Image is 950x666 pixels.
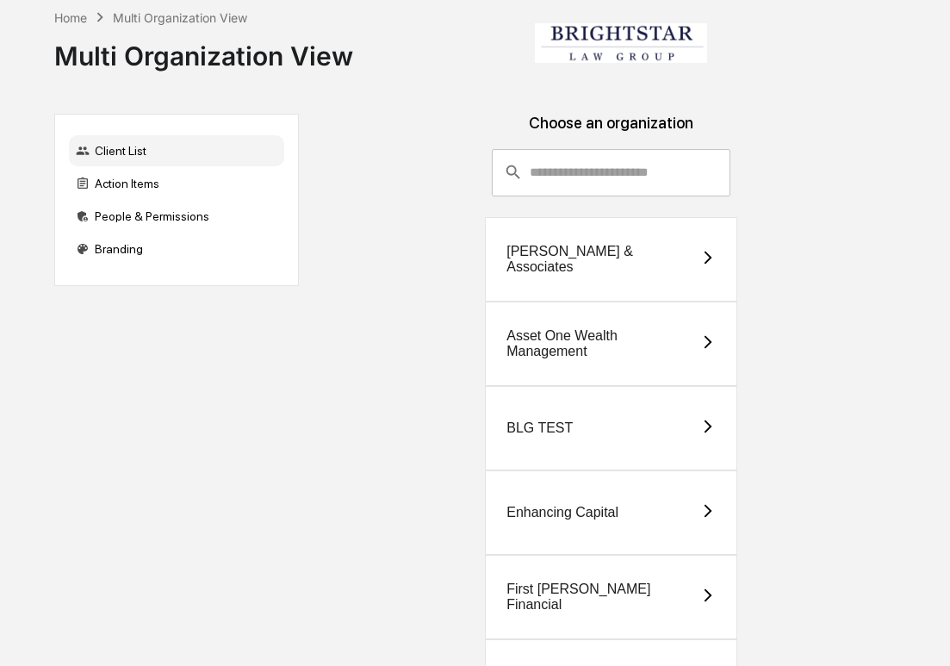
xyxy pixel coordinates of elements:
img: Brightstar Law Group [535,23,707,63]
div: consultant-dashboard__filter-organizations-search-bar [492,149,730,196]
div: Action Items [69,168,284,199]
div: First [PERSON_NAME] Financial [506,582,699,613]
div: People & Permissions [69,201,284,232]
div: Multi Organization View [113,10,247,25]
div: Home [54,10,87,25]
div: BLG TEST [506,420,573,436]
div: [PERSON_NAME] & Associates [506,244,699,275]
div: Enhancing Capital [506,505,618,520]
div: Branding [69,233,284,265]
div: Choose an organization [313,114,910,149]
div: Client List [69,135,284,166]
div: Multi Organization View [54,27,353,72]
div: Asset One Wealth Management [506,328,699,359]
